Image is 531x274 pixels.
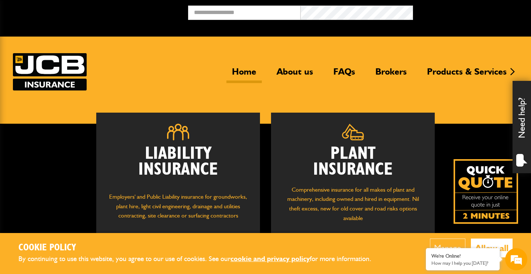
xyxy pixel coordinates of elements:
a: Home [226,66,262,83]
a: FAQs [328,66,361,83]
button: Broker Login [413,6,525,17]
a: About us [271,66,319,83]
a: Products & Services [421,66,512,83]
img: JCB Insurance Services logo [13,53,87,90]
p: How may I help you today? [431,260,494,266]
h2: Cookie Policy [18,242,383,254]
img: Quick Quote [454,159,518,224]
h2: Plant Insurance [282,146,424,178]
a: Get your insurance quote isn just 2-minutes [454,159,518,224]
h2: Liability Insurance [107,146,249,185]
div: We're Online! [431,253,494,259]
a: JCB Insurance Services [13,53,87,90]
a: cookie and privacy policy [230,254,310,263]
p: Comprehensive insurance for all makes of plant and machinery, including owned and hired in equipm... [282,185,424,223]
p: Employers' and Public Liability insurance for groundworks, plant hire, light civil engineering, d... [107,192,249,227]
a: Brokers [370,66,412,83]
p: By continuing to use this website, you agree to our use of cookies. See our for more information. [18,253,383,265]
div: Need help? [513,81,531,173]
button: Manage [430,239,465,257]
button: Allow all [471,239,513,257]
